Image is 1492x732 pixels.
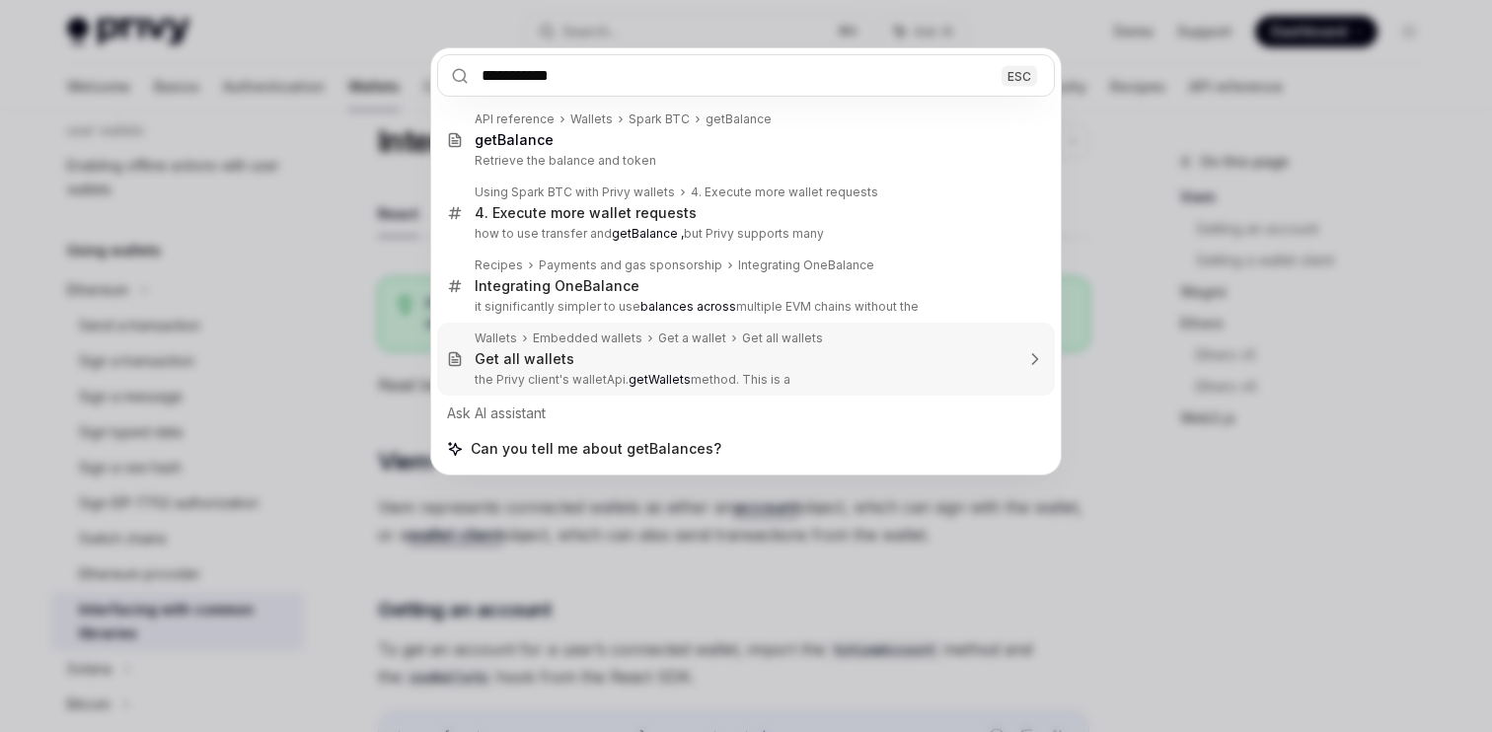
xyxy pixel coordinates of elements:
div: 4. Execute more wallet requests [691,184,878,200]
div: Integrating OneBalance [475,277,639,295]
p: how to use transfer and but Privy supports many [475,226,1013,242]
p: it significantly simpler to use multiple EVM chains without the [475,299,1013,315]
div: Get all wallets [742,330,823,346]
div: Recipes [475,257,523,273]
div: Wallets [570,111,613,127]
div: ESC [1002,65,1037,86]
div: Wallets [475,330,517,346]
b: getBalance , [612,226,684,241]
p: Retrieve the balance and token [475,153,1013,169]
div: Using Spark BTC with Privy wallets [475,184,675,200]
b: balances across [640,299,736,314]
div: Get all wallets [475,350,574,368]
b: getWallets [629,372,691,387]
div: 4. Execute more wallet requests [475,204,697,222]
p: the Privy client's walletApi. method. This is a [475,372,1013,388]
span: Can you tell me about getBalances? [471,439,721,459]
div: Spark BTC [629,111,690,127]
div: Get a wallet [658,330,726,346]
div: API reference [475,111,555,127]
div: getBalance [706,111,772,127]
div: Embedded wallets [533,330,642,346]
div: Integrating OneBalance [738,257,874,273]
b: getBalance [475,131,554,148]
div: Ask AI assistant [437,396,1055,431]
div: Payments and gas sponsorship [539,257,722,273]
